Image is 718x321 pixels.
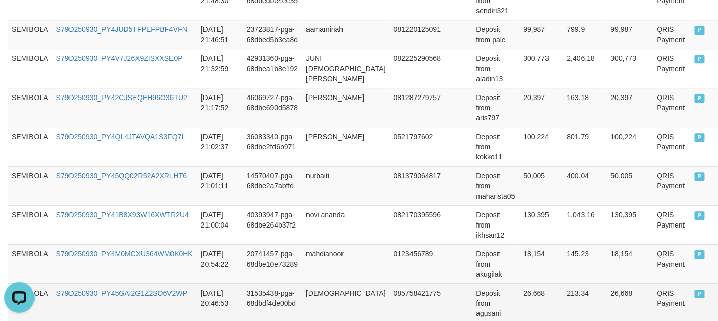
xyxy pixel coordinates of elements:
[390,20,445,49] td: 081220125091
[4,4,35,35] button: Open LiveChat chat widget
[197,20,243,49] td: [DATE] 21:46:51
[8,166,52,205] td: SEMIBOLA
[607,49,653,88] td: 300,773
[653,49,691,88] td: QRIS Payment
[520,88,563,127] td: 20,397
[243,166,302,205] td: 14570407-pga-68dbe2a7abffd
[56,211,189,219] a: S79D250930_PY41B8X93W16XWTR2U4
[695,211,705,220] span: PAID
[653,127,691,166] td: QRIS Payment
[563,20,607,49] td: 799.9
[472,49,520,88] td: Deposit from aladin13
[520,205,563,244] td: 130,395
[8,205,52,244] td: SEMIBOLA
[8,20,52,49] td: SEMIBOLA
[197,49,243,88] td: [DATE] 21:32:59
[653,244,691,283] td: QRIS Payment
[695,250,705,259] span: PAID
[302,20,390,49] td: aamaminah
[472,127,520,166] td: Deposit from kokko11
[56,250,193,258] a: S79D250930_PY4M0MCXU364WM0K0HK
[302,49,390,88] td: JUNI [DEMOGRAPHIC_DATA][PERSON_NAME]
[472,88,520,127] td: Deposit from aris797
[563,88,607,127] td: 163.18
[8,127,52,166] td: SEMIBOLA
[8,244,52,283] td: SEMIBOLA
[695,55,705,63] span: PAID
[302,244,390,283] td: mahdianoor
[390,166,445,205] td: 081379064817
[197,88,243,127] td: [DATE] 21:17:52
[302,127,390,166] td: [PERSON_NAME]
[695,26,705,35] span: PAID
[563,127,607,166] td: 801.79
[472,20,520,49] td: Deposit from pale
[56,172,187,180] a: S79D250930_PY45QQ02R52A2XRLHT6
[197,127,243,166] td: [DATE] 21:02:37
[695,290,705,298] span: PAID
[695,133,705,142] span: PAID
[243,88,302,127] td: 46069727-pga-68dbe690d5878
[563,166,607,205] td: 400.04
[302,205,390,244] td: novi ananda
[563,244,607,283] td: 145.23
[302,88,390,127] td: [PERSON_NAME]
[520,20,563,49] td: 99,987
[695,172,705,181] span: PAID
[607,205,653,244] td: 130,395
[243,49,302,88] td: 42931360-pga-68dbea1b8e192
[302,166,390,205] td: nurbaiti
[56,54,183,62] a: S79D250930_PY4V7J26X9ZISXXSE0P
[520,49,563,88] td: 300,773
[653,88,691,127] td: QRIS Payment
[563,49,607,88] td: 2,406.18
[56,93,187,102] a: S79D250930_PY42CJSEQEH96O36TU2
[197,244,243,283] td: [DATE] 20:54:22
[607,244,653,283] td: 18,154
[390,49,445,88] td: 082225290568
[56,289,187,297] a: S79D250930_PY45GAI2G1Z2SO6V2WP
[472,244,520,283] td: Deposit from akugilak
[607,20,653,49] td: 99,987
[197,166,243,205] td: [DATE] 21:01:11
[8,49,52,88] td: SEMIBOLA
[653,20,691,49] td: QRIS Payment
[390,88,445,127] td: 081287279757
[653,166,691,205] td: QRIS Payment
[390,127,445,166] td: 0521797602
[653,205,691,244] td: QRIS Payment
[8,88,52,127] td: SEMIBOLA
[243,20,302,49] td: 23723817-pga-68dbed5b3ea8d
[472,166,520,205] td: Deposit from maharista05
[197,205,243,244] td: [DATE] 21:00:04
[520,166,563,205] td: 50,005
[607,88,653,127] td: 20,397
[243,205,302,244] td: 40393947-pga-68dbe264b37f2
[563,205,607,244] td: 1,043.16
[520,244,563,283] td: 18,154
[56,133,186,141] a: S79D250930_PY4QL4JTAVQA1S3FQ7L
[695,94,705,103] span: PAID
[520,127,563,166] td: 100,224
[243,127,302,166] td: 36083340-pga-68dbe2fd6b971
[390,244,445,283] td: 0123456789
[472,205,520,244] td: Deposit from ikhsan12
[390,205,445,244] td: 082170395596
[607,166,653,205] td: 50,005
[243,244,302,283] td: 20741457-pga-68dbe10e73289
[56,25,187,34] a: S79D250930_PY4JUD5TFPEFPBF4VFN
[607,127,653,166] td: 100,224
